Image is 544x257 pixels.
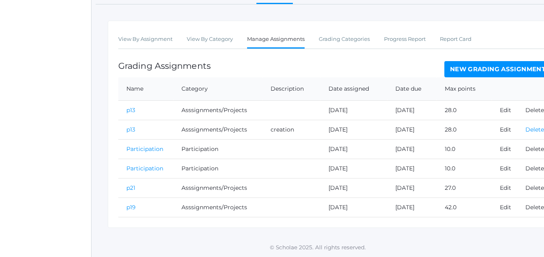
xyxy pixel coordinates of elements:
td: 27.0 [437,178,492,198]
a: Delete [525,165,544,172]
td: Participation [173,139,262,159]
a: Grading Categories [319,31,370,47]
td: 42.0 [437,198,492,217]
a: Delete [525,145,544,153]
td: Asssignments/Projects [173,100,262,120]
td: Asssignments/Projects [173,120,262,139]
td: Asssignments/Projects [173,178,262,198]
th: Name [118,77,173,101]
a: Delete [525,106,544,114]
p: © Scholae 2025. All rights reserved. [92,243,544,251]
td: [DATE] [387,198,437,217]
td: [DATE] [387,139,437,159]
a: Manage Assignments [247,31,305,49]
td: 10.0 [437,159,492,178]
a: Edit [500,165,511,172]
td: [DATE] [387,100,437,120]
a: Edit [500,184,511,191]
a: Participation [126,165,163,172]
th: Date assigned [320,77,387,101]
td: [DATE] [387,178,437,198]
td: creation [262,120,320,139]
a: Delete [525,204,544,211]
h1: Grading Assignments [118,61,211,70]
a: p13 [126,126,135,133]
td: [DATE] [387,120,437,139]
td: [DATE] [320,178,387,198]
a: View By Assignment [118,31,173,47]
td: [DATE] [320,159,387,178]
td: Participation [173,159,262,178]
td: 28.0 [437,100,492,120]
a: Edit [500,204,511,211]
a: Participation [126,145,163,153]
td: Asssignments/Projects [173,198,262,217]
a: p13 [126,106,135,114]
a: p21 [126,184,135,191]
td: 28.0 [437,120,492,139]
a: View By Category [187,31,233,47]
td: [DATE] [320,100,387,120]
th: Category [173,77,262,101]
td: 10.0 [437,139,492,159]
th: Description [262,77,320,101]
a: Progress Report [384,31,426,47]
td: [DATE] [320,198,387,217]
a: Edit [500,106,511,114]
a: p19 [126,204,136,211]
td: [DATE] [387,159,437,178]
a: Edit [500,145,511,153]
a: Delete [525,126,544,133]
th: Date due [387,77,437,101]
a: Edit [500,126,511,133]
a: Delete [525,184,544,191]
td: [DATE] [320,120,387,139]
td: [DATE] [320,139,387,159]
th: Max points [437,77,492,101]
a: Report Card [440,31,471,47]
